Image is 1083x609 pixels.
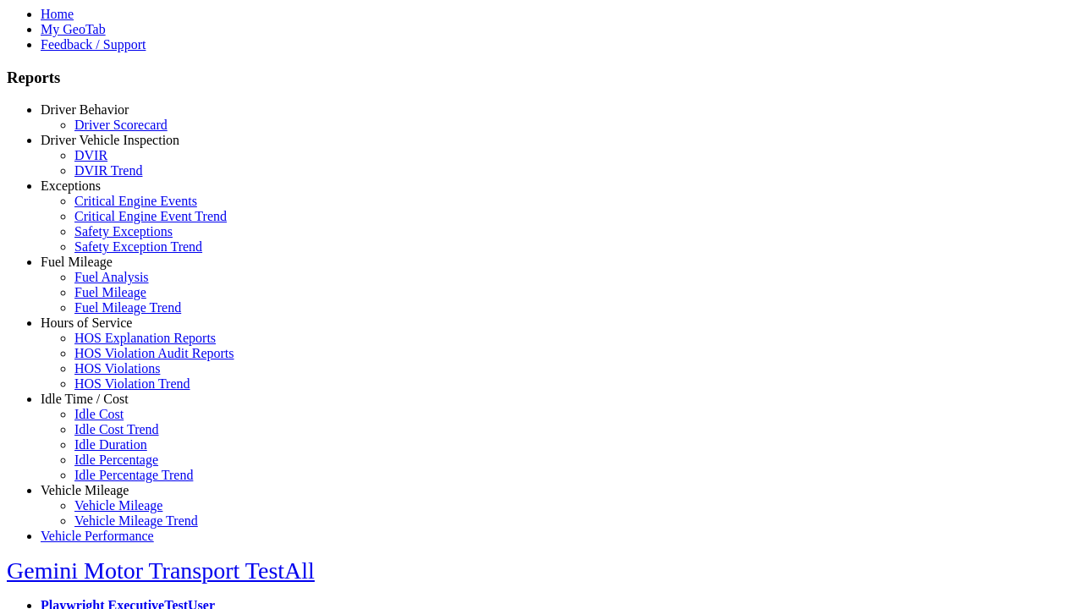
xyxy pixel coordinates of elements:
a: Exceptions [41,178,101,193]
a: Idle Percentage Trend [74,468,193,482]
a: Fuel Mileage [74,285,146,299]
a: Home [41,7,74,21]
a: HOS Violation Trend [74,376,190,391]
a: HOS Explanation Reports [74,331,216,345]
a: Safety Exceptions [74,224,173,239]
a: Idle Time / Cost [41,392,129,406]
a: Vehicle Mileage [41,483,129,497]
a: Driver Vehicle Inspection [41,133,179,147]
a: Vehicle Mileage [74,498,162,513]
a: Fuel Analysis [74,270,149,284]
a: Vehicle Performance [41,529,154,543]
a: My GeoTab [41,22,106,36]
a: Fuel Mileage [41,255,113,269]
a: Fuel Mileage Trend [74,300,181,315]
a: Driver Scorecard [74,118,168,132]
a: Idle Cost Trend [74,422,159,436]
a: DVIR [74,148,107,162]
a: Driver Behavior [41,102,129,117]
a: Critical Engine Event Trend [74,209,227,223]
a: Hours of Service [41,315,132,330]
a: Idle Duration [74,437,147,452]
a: Vehicle Mileage Trend [74,513,198,528]
a: Gemini Motor Transport TestAll [7,557,315,584]
a: Critical Engine Events [74,194,197,208]
a: Feedback / Support [41,37,146,52]
a: HOS Violations [74,361,160,376]
a: DVIR Trend [74,163,142,178]
a: Safety Exception Trend [74,239,202,254]
a: Idle Percentage [74,453,158,467]
h3: Reports [7,69,1076,87]
a: Idle Cost [74,407,124,421]
a: HOS Violation Audit Reports [74,346,234,360]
